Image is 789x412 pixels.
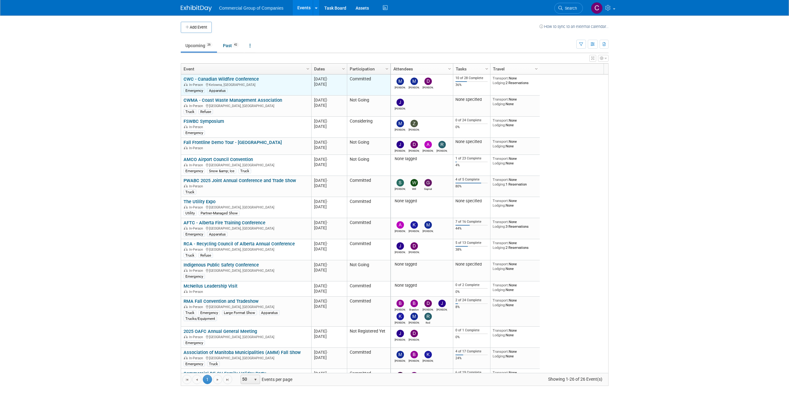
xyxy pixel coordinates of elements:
div: None specified [455,139,488,144]
span: Go to the last page [225,377,230,382]
div: None None [493,328,537,337]
div: Kelowna, [GEOGRAPHIC_DATA] [184,82,308,87]
div: None 2 Reservations [493,76,537,85]
div: 7 of 16 Complete [455,220,488,224]
div: [GEOGRAPHIC_DATA], [GEOGRAPHIC_DATA] [184,204,308,210]
div: Jason Fast [395,106,406,110]
div: None tagged [393,283,450,288]
span: Column Settings [447,66,452,71]
a: Attendees [393,64,449,74]
span: In-Person [189,356,205,360]
td: Not Registered Yet [347,327,390,348]
img: Kris Kaminski [424,351,432,358]
div: [GEOGRAPHIC_DATA], [GEOGRAPHIC_DATA] [184,355,308,361]
a: RCA - Recycling Council of Alberta Annual Conference [184,241,295,247]
div: Apparatus [207,88,228,93]
span: Lodging: [493,182,506,186]
img: In-Person Event [184,248,188,251]
img: Cole Mattern [410,372,418,379]
a: AMCO Airport Council Convention [184,157,253,162]
div: Refuse [198,109,213,114]
span: In-Person [189,226,205,231]
div: 8% [455,305,488,309]
div: Alexander Cafovski [423,148,433,152]
img: In-Person Event [184,226,188,230]
span: In-Person [189,163,205,167]
img: Adam Dingman [397,221,404,229]
div: [DATE] [314,225,344,231]
span: - [327,140,328,145]
div: [DATE] [314,304,344,309]
span: In-Person [189,184,205,188]
span: Lodging: [493,123,506,127]
div: [DATE] [314,145,344,150]
img: ExhibitDay [181,5,212,11]
button: Add Event [181,22,212,33]
div: [DATE] [314,82,344,87]
img: Braedon Humphrey [410,300,418,307]
div: [DATE] [314,298,344,304]
div: Emergency [198,310,220,315]
span: Transport: [493,139,509,144]
a: Column Settings [340,64,347,73]
div: Adam Dingman [395,229,406,233]
img: Suzanne LaFrance [397,179,404,186]
span: Lodging: [493,81,506,85]
a: 2025 OAFC Annual General Meeting [184,329,257,334]
img: Cole Mattern [591,2,603,14]
img: Alexander Cafovski [424,141,432,148]
span: Transport: [493,262,509,266]
img: Jamie Zimmerman [397,330,404,337]
div: None tagged [393,156,450,161]
div: 44% [455,226,488,231]
a: FSWBC Symposium [184,119,224,124]
img: Mike Feduniw [424,221,432,229]
div: [DATE] [314,199,344,204]
span: Column Settings [341,66,346,71]
img: Gaynal Brierley [424,179,432,186]
img: In-Person Event [184,205,188,208]
img: Emma Schwab [397,372,404,379]
img: Jamie Zimmerman [397,141,404,148]
span: - [327,119,328,123]
div: [DATE] [314,97,344,103]
span: Transport: [493,349,509,354]
div: Suzanne LaFrance [395,186,406,190]
div: [DATE] [314,289,344,294]
div: [DATE] [314,178,344,183]
div: Truck [184,109,196,114]
div: None 2 Reservations [493,241,537,250]
span: Go to the previous page [194,377,199,382]
div: 0% [455,290,488,294]
div: Derek MacDonald [409,148,419,152]
div: Jason Fast [395,250,406,254]
div: None 3 Reservations [493,220,537,229]
span: Lodging: [493,288,506,292]
div: [DATE] [314,140,344,145]
div: [GEOGRAPHIC_DATA], [GEOGRAPHIC_DATA] [184,103,308,108]
span: Lodging: [493,245,506,250]
a: Go to the next page [213,375,222,384]
td: Not Going [347,155,390,176]
span: In-Person [189,335,205,339]
div: 24% [455,356,488,361]
span: 42 [232,43,239,47]
span: In-Person [189,205,205,209]
span: - [327,284,328,288]
div: [DATE] [314,204,344,209]
div: None None [493,349,537,358]
div: David West [423,307,433,311]
div: [DATE] [314,157,344,162]
div: Braedon Humphrey [409,307,419,311]
div: Apparatus [207,232,228,237]
span: Transport: [493,220,509,224]
div: Large Format Show [222,310,257,315]
div: 10 of 28 Complete [455,76,488,80]
div: Kelly Mayhew [409,229,419,233]
a: Past42 [218,40,244,52]
div: Emergency [184,274,205,279]
div: Partner-Managed Show [199,211,240,216]
img: Zachary Button [410,120,418,127]
div: Utility [184,211,197,216]
span: Lodging: [493,161,506,165]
